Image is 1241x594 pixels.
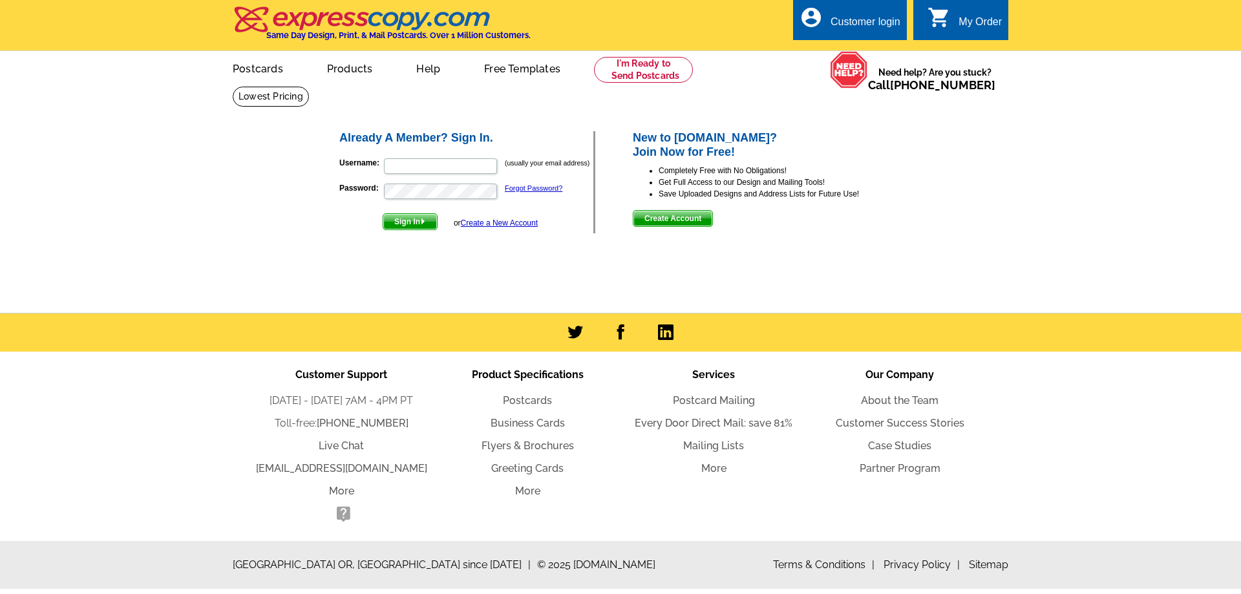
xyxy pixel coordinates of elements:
span: Services [692,368,735,381]
a: Postcards [212,52,304,83]
a: Terms & Conditions [773,558,875,571]
img: help [830,51,868,89]
a: Same Day Design, Print, & Mail Postcards. Over 1 Million Customers. [233,16,531,40]
span: Need help? Are you stuck? [868,66,1002,92]
a: Sitemap [969,558,1008,571]
a: Customer Success Stories [836,417,964,429]
a: Create a New Account [461,218,538,228]
a: Every Door Direct Mail: save 81% [635,417,792,429]
a: Free Templates [463,52,581,83]
h2: Already A Member? Sign In. [339,131,593,145]
li: Get Full Access to our Design and Mailing Tools! [659,176,904,188]
a: Live Chat [319,440,364,452]
div: Customer login [831,16,900,34]
span: Create Account [633,211,712,226]
a: Postcards [503,394,552,407]
i: shopping_cart [928,6,951,29]
small: (usually your email address) [505,159,589,167]
a: Greeting Cards [491,462,564,474]
li: Save Uploaded Designs and Address Lists for Future Use! [659,188,904,200]
a: Partner Program [860,462,940,474]
a: Products [306,52,394,83]
div: or [454,217,538,229]
i: account_circle [800,6,823,29]
a: Forgot Password? [505,184,562,192]
a: Mailing Lists [683,440,744,452]
a: account_circle Customer login [800,14,900,30]
span: Customer Support [295,368,387,381]
a: More [329,485,354,497]
a: About the Team [861,394,939,407]
div: My Order [959,16,1002,34]
a: Postcard Mailing [673,394,755,407]
a: Business Cards [491,417,565,429]
a: shopping_cart My Order [928,14,1002,30]
label: Password: [339,182,383,194]
img: button-next-arrow-white.png [420,218,426,224]
span: Product Specifications [472,368,584,381]
a: Help [396,52,461,83]
button: Create Account [633,210,713,227]
a: Case Studies [868,440,931,452]
h4: Same Day Design, Print, & Mail Postcards. Over 1 Million Customers. [266,30,531,40]
li: Completely Free with No Obligations! [659,165,904,176]
span: © 2025 [DOMAIN_NAME] [537,557,655,573]
button: Sign In [383,213,438,230]
a: [EMAIL_ADDRESS][DOMAIN_NAME] [256,462,427,474]
span: Call [868,78,995,92]
span: [GEOGRAPHIC_DATA] OR, [GEOGRAPHIC_DATA] since [DATE] [233,557,531,573]
span: Sign In [383,214,437,229]
li: Toll-free: [248,416,434,431]
h2: New to [DOMAIN_NAME]? Join Now for Free! [633,131,904,159]
a: More [515,485,540,497]
a: Privacy Policy [884,558,960,571]
a: [PHONE_NUMBER] [317,417,408,429]
a: [PHONE_NUMBER] [890,78,995,92]
label: Username: [339,157,383,169]
a: Flyers & Brochures [482,440,574,452]
li: [DATE] - [DATE] 7AM - 4PM PT [248,393,434,408]
a: More [701,462,727,474]
span: Our Company [865,368,934,381]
